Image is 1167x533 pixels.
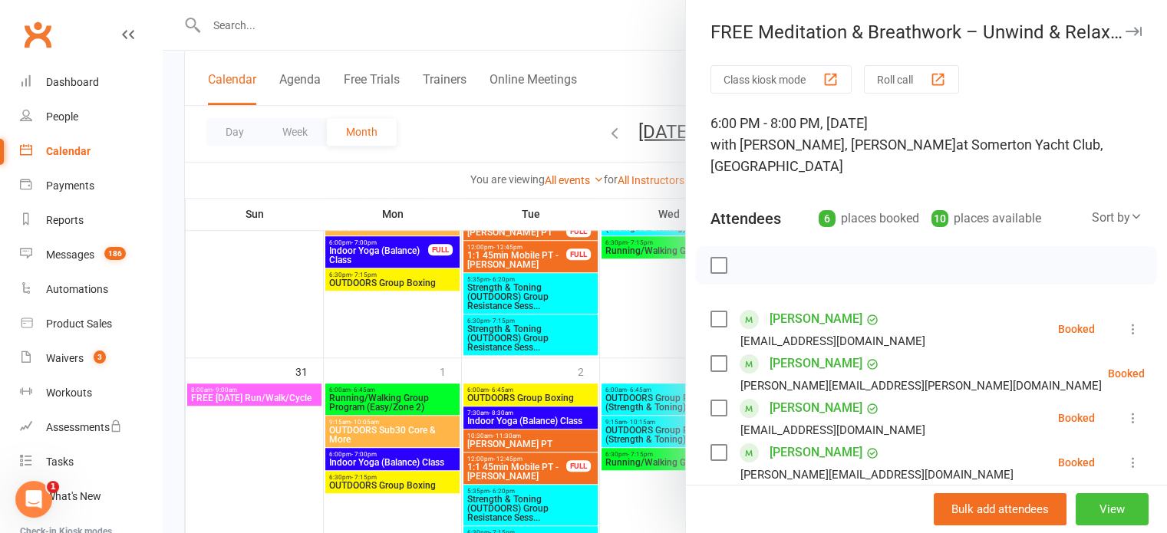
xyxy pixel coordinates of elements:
[20,238,162,272] a: Messages 186
[1092,208,1142,228] div: Sort by
[20,272,162,307] a: Automations
[710,208,781,229] div: Attendees
[20,65,162,100] a: Dashboard
[20,410,162,445] a: Assessments
[46,248,94,261] div: Messages
[20,134,162,169] a: Calendar
[740,420,925,440] div: [EMAIL_ADDRESS][DOMAIN_NAME]
[20,307,162,341] a: Product Sales
[46,214,84,226] div: Reports
[46,421,122,433] div: Assessments
[931,210,948,227] div: 10
[46,317,112,330] div: Product Sales
[46,145,91,157] div: Calendar
[46,352,84,364] div: Waivers
[770,351,862,376] a: [PERSON_NAME]
[819,208,919,229] div: places booked
[710,137,956,153] span: with [PERSON_NAME], [PERSON_NAME]
[20,100,162,134] a: People
[1058,457,1095,468] div: Booked
[770,440,862,465] a: [PERSON_NAME]
[1076,493,1149,525] button: View
[770,307,862,331] a: [PERSON_NAME]
[18,15,57,54] a: Clubworx
[46,110,78,123] div: People
[20,203,162,238] a: Reports
[46,76,99,88] div: Dashboard
[710,113,1142,177] div: 6:00 PM - 8:00 PM, [DATE]
[20,376,162,410] a: Workouts
[931,208,1041,229] div: places available
[46,387,92,399] div: Workouts
[20,445,162,479] a: Tasks
[46,456,74,468] div: Tasks
[740,376,1102,396] div: [PERSON_NAME][EMAIL_ADDRESS][PERSON_NAME][DOMAIN_NAME]
[20,169,162,203] a: Payments
[934,493,1066,525] button: Bulk add attendees
[46,283,108,295] div: Automations
[15,481,52,518] iframe: Intercom live chat
[47,481,59,493] span: 1
[94,350,106,364] span: 3
[20,341,162,376] a: Waivers 3
[770,396,862,420] a: [PERSON_NAME]
[1058,413,1095,423] div: Booked
[686,21,1167,43] div: FREE Meditation & Breathwork – Unwind & Relax Even...
[20,479,162,514] a: What's New
[864,65,959,94] button: Roll call
[710,65,852,94] button: Class kiosk mode
[740,331,925,351] div: [EMAIL_ADDRESS][DOMAIN_NAME]
[740,465,1014,485] div: [PERSON_NAME][EMAIL_ADDRESS][DOMAIN_NAME]
[1108,368,1145,379] div: Booked
[104,247,126,260] span: 186
[46,179,94,192] div: Payments
[46,490,101,502] div: What's New
[819,210,836,227] div: 6
[1058,324,1095,334] div: Booked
